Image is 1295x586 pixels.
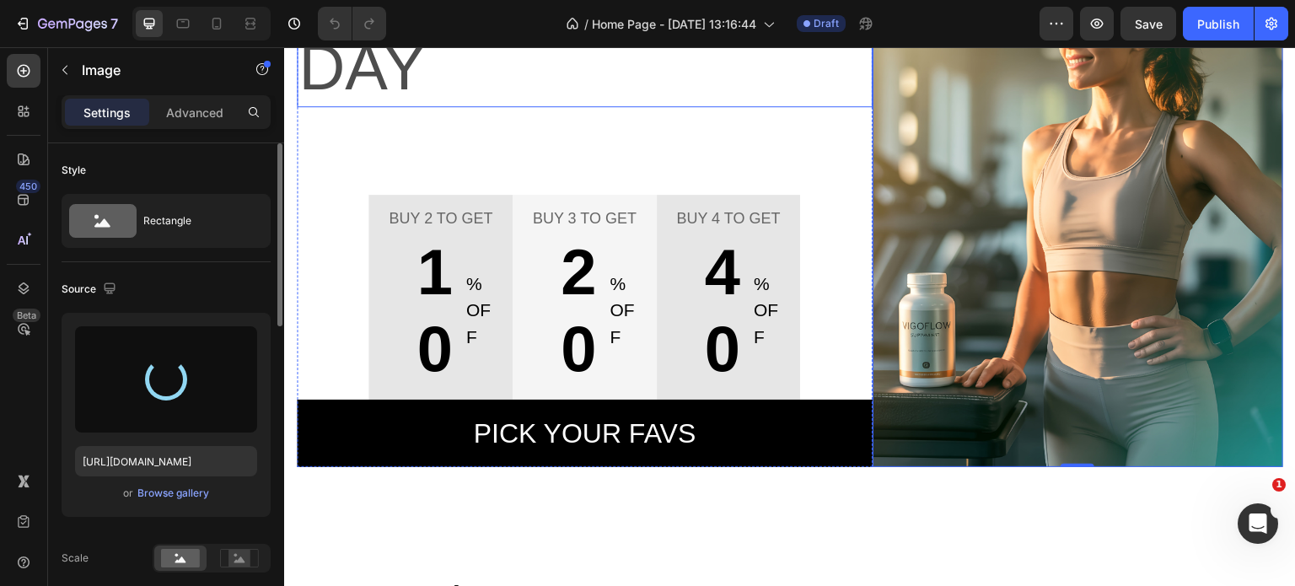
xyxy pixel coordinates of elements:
[83,104,131,121] p: Settings
[143,202,246,240] div: Rectangle
[110,13,118,34] p: 7
[1135,17,1163,31] span: Save
[1272,478,1286,492] span: 1
[1120,7,1176,40] button: Save
[137,485,210,502] button: Browse gallery
[1238,503,1278,544] iframe: Intercom live chat
[123,483,133,503] span: or
[325,223,359,304] p: % OFF
[13,352,588,420] button: Pick your favs
[62,163,86,178] div: Style
[62,278,120,301] div: Source
[592,15,756,33] span: Home Page - [DATE] 13:16:44
[1183,7,1254,40] button: Publish
[82,60,225,80] p: Image
[189,366,411,406] div: Pick your favs
[385,186,456,340] p: 40
[62,551,89,566] div: Scale
[470,223,503,304] p: % OFF
[166,104,223,121] p: Advanced
[7,7,126,40] button: 7
[1197,15,1239,33] div: Publish
[14,530,997,581] p: Categories
[16,180,40,193] div: 450
[137,486,209,501] div: Browse gallery
[318,7,386,40] div: Undo/Redo
[814,16,839,31] span: Draft
[584,15,588,33] span: /
[75,446,257,476] input: https://example.com/image.jpg
[13,309,40,322] div: Beta
[284,47,1295,586] iframe: Design area
[385,160,504,183] p: Buy 4 to get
